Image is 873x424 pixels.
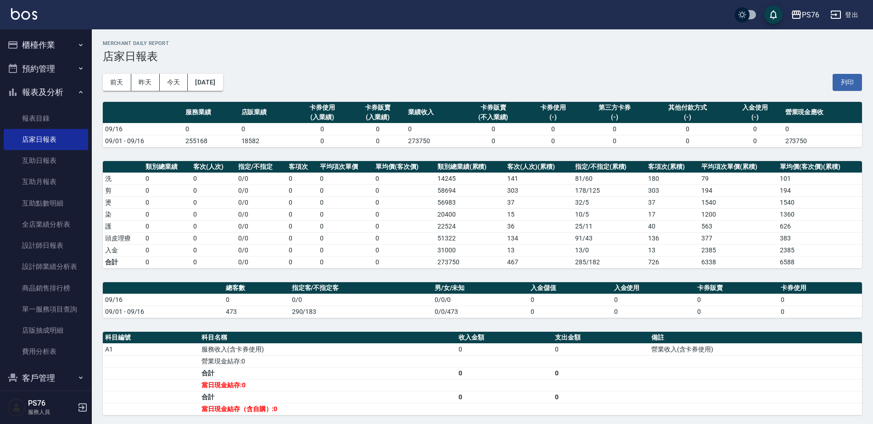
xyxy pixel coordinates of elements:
[4,214,88,235] a: 全店業績分析表
[729,112,780,122] div: (-)
[103,40,862,46] h2: Merchant Daily Report
[505,220,572,232] td: 36
[699,196,778,208] td: 1540
[290,294,432,306] td: 0/0
[650,103,725,112] div: 其他付款方式
[802,9,819,21] div: PS76
[464,103,523,112] div: 卡券販賣
[525,135,581,147] td: 0
[648,123,727,135] td: 0
[290,306,432,318] td: 290/183
[7,398,26,417] img: Person
[353,103,403,112] div: 卡券販賣
[373,208,435,220] td: 0
[528,282,612,294] th: 入金儲值
[646,161,699,173] th: 客項次(累積)
[612,306,695,318] td: 0
[191,161,236,173] th: 客次(人次)
[103,161,862,268] table: a dense table
[646,173,699,184] td: 180
[4,278,88,299] a: 商品銷售排行榜
[103,208,143,220] td: 染
[183,135,239,147] td: 255168
[4,108,88,129] a: 報表目錄
[505,161,572,173] th: 客次(人次)(累積)
[764,6,783,24] button: save
[461,135,525,147] td: 0
[827,6,862,23] button: 登出
[224,282,289,294] th: 總客數
[783,135,862,147] td: 273750
[435,161,505,173] th: 類別總業績(累積)
[649,343,862,355] td: 營業收入(含卡券使用)
[4,129,88,150] a: 店家日報表
[581,135,648,147] td: 0
[199,355,456,367] td: 營業現金結存:0
[103,306,224,318] td: 09/01 - 09/16
[143,184,191,196] td: 0
[236,208,286,220] td: 0 / 0
[318,220,374,232] td: 0
[318,256,374,268] td: 0
[573,173,646,184] td: 81 / 60
[103,50,862,63] h3: 店家日報表
[4,33,88,57] button: 櫃檯作業
[236,161,286,173] th: 指定/不指定
[28,399,75,408] h5: PS76
[350,135,406,147] td: 0
[143,244,191,256] td: 0
[199,367,456,379] td: 合計
[318,196,374,208] td: 0
[191,220,236,232] td: 0
[699,161,778,173] th: 平均項次單價(累積)
[103,196,143,208] td: 燙
[236,184,286,196] td: 0 / 0
[505,173,572,184] td: 141
[4,150,88,171] a: 互助日報表
[191,196,236,208] td: 0
[318,161,374,173] th: 平均項次單價
[573,232,646,244] td: 91 / 43
[373,256,435,268] td: 0
[11,8,37,20] img: Logo
[286,220,317,232] td: 0
[505,244,572,256] td: 13
[778,306,862,318] td: 0
[435,196,505,208] td: 56983
[224,306,289,318] td: 473
[143,256,191,268] td: 0
[699,220,778,232] td: 563
[406,135,461,147] td: 273750
[699,173,778,184] td: 79
[573,184,646,196] td: 178 / 125
[778,256,862,268] td: 6588
[191,256,236,268] td: 0
[4,390,88,413] button: 商品管理
[699,244,778,256] td: 2385
[646,220,699,232] td: 40
[286,173,317,184] td: 0
[236,232,286,244] td: 0 / 0
[4,171,88,192] a: 互助月報表
[435,184,505,196] td: 58694
[4,57,88,81] button: 預約管理
[553,367,649,379] td: 0
[573,161,646,173] th: 指定/不指定(累積)
[297,103,348,112] div: 卡券使用
[286,232,317,244] td: 0
[406,102,461,123] th: 業績收入
[695,282,778,294] th: 卡券販賣
[318,184,374,196] td: 0
[727,135,783,147] td: 0
[646,184,699,196] td: 303
[103,173,143,184] td: 洗
[505,208,572,220] td: 15
[553,391,649,403] td: 0
[290,282,432,294] th: 指定客/不指定客
[649,332,862,344] th: 備註
[778,220,862,232] td: 626
[191,244,236,256] td: 0
[833,74,862,91] button: 列印
[4,235,88,256] a: 設計師日報表
[239,123,295,135] td: 0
